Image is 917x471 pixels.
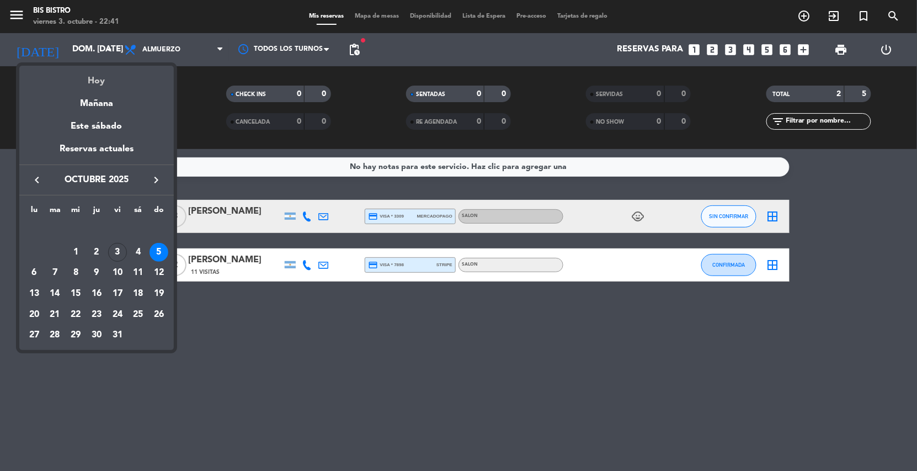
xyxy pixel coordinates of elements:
div: 2 [87,243,106,262]
td: 7 de octubre de 2025 [45,262,66,283]
td: 16 de octubre de 2025 [86,283,107,304]
td: 19 de octubre de 2025 [148,283,169,304]
div: 21 [46,305,65,324]
th: viernes [107,204,128,221]
div: 23 [87,305,106,324]
td: 1 de octubre de 2025 [65,242,86,263]
div: 31 [108,326,127,345]
td: 14 de octubre de 2025 [45,283,66,304]
td: 6 de octubre de 2025 [24,262,45,283]
div: 12 [150,263,168,282]
div: 20 [25,305,44,324]
td: 30 de octubre de 2025 [86,325,107,346]
td: 29 de octubre de 2025 [65,325,86,346]
td: 21 de octubre de 2025 [45,304,66,325]
div: 13 [25,284,44,303]
td: 13 de octubre de 2025 [24,283,45,304]
div: 5 [150,243,168,262]
button: keyboard_arrow_right [146,173,166,187]
div: 17 [108,284,127,303]
th: lunes [24,204,45,221]
div: 30 [87,326,106,345]
td: 9 de octubre de 2025 [86,262,107,283]
div: 11 [129,263,147,282]
div: 10 [108,263,127,282]
div: 15 [66,284,85,303]
i: keyboard_arrow_right [150,173,163,187]
td: 10 de octubre de 2025 [107,262,128,283]
div: 25 [129,305,147,324]
td: 25 de octubre de 2025 [128,304,149,325]
i: keyboard_arrow_left [30,173,44,187]
div: 9 [87,263,106,282]
div: 1 [66,243,85,262]
div: 18 [129,284,147,303]
div: 14 [46,284,65,303]
div: Este sábado [19,111,174,142]
div: 28 [46,326,65,345]
div: 24 [108,305,127,324]
th: domingo [148,204,169,221]
div: 26 [150,305,168,324]
th: miércoles [65,204,86,221]
td: 8 de octubre de 2025 [65,262,86,283]
div: 22 [66,305,85,324]
div: 7 [46,263,65,282]
td: OCT. [24,221,169,242]
th: jueves [86,204,107,221]
th: sábado [128,204,149,221]
td: 22 de octubre de 2025 [65,304,86,325]
td: 20 de octubre de 2025 [24,304,45,325]
div: 6 [25,263,44,282]
td: 15 de octubre de 2025 [65,283,86,304]
div: Reservas actuales [19,142,174,165]
td: 28 de octubre de 2025 [45,325,66,346]
td: 11 de octubre de 2025 [128,262,149,283]
div: Hoy [19,66,174,88]
div: 8 [66,263,85,282]
td: 3 de octubre de 2025 [107,242,128,263]
td: 2 de octubre de 2025 [86,242,107,263]
td: 31 de octubre de 2025 [107,325,128,346]
div: Mañana [19,88,174,111]
td: 17 de octubre de 2025 [107,283,128,304]
td: 27 de octubre de 2025 [24,325,45,346]
td: 12 de octubre de 2025 [148,262,169,283]
div: 27 [25,326,44,345]
td: 4 de octubre de 2025 [128,242,149,263]
td: 5 de octubre de 2025 [148,242,169,263]
td: 23 de octubre de 2025 [86,304,107,325]
div: 19 [150,284,168,303]
td: 26 de octubre de 2025 [148,304,169,325]
span: octubre 2025 [47,173,146,187]
button: keyboard_arrow_left [27,173,47,187]
td: 18 de octubre de 2025 [128,283,149,304]
div: 16 [87,284,106,303]
td: 24 de octubre de 2025 [107,304,128,325]
div: 4 [129,243,147,262]
div: 29 [66,326,85,345]
div: 3 [108,243,127,262]
th: martes [45,204,66,221]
